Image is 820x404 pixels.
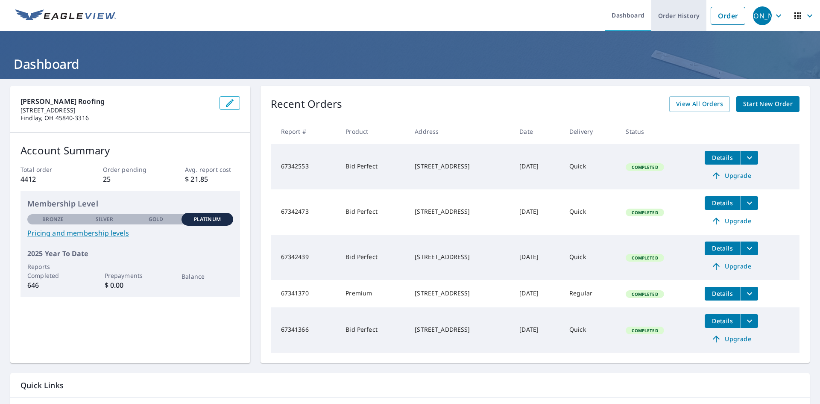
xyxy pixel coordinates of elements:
td: Regular [562,280,619,307]
a: Upgrade [705,214,758,228]
td: Bid Perfect [339,235,408,280]
p: 25 [103,174,158,184]
th: Delivery [562,119,619,144]
button: detailsBtn-67341370 [705,287,741,301]
td: 67342473 [271,189,339,235]
a: Pricing and membership levels [27,228,233,238]
span: Upgrade [710,171,753,181]
td: Quick [562,235,619,280]
td: [DATE] [512,144,562,189]
button: detailsBtn-67342473 [705,196,741,210]
p: 2025 Year To Date [27,248,233,259]
td: 67341366 [271,307,339,353]
td: Bid Perfect [339,307,408,353]
button: filesDropdownBtn-67342439 [741,242,758,255]
p: Prepayments [105,271,156,280]
td: Quick [562,144,619,189]
p: 4412 [20,174,75,184]
p: Total order [20,165,75,174]
td: Bid Perfect [339,144,408,189]
img: EV Logo [15,9,116,22]
td: 67342439 [271,235,339,280]
span: Completed [627,255,663,261]
p: Reports Completed [27,262,79,280]
p: Bronze [42,215,64,223]
p: Membership Level [27,198,233,209]
p: [PERSON_NAME] Roofing [20,96,213,106]
th: Status [619,119,697,144]
p: Avg. report cost [185,165,240,174]
span: Upgrade [710,216,753,226]
span: Completed [627,164,663,170]
td: [DATE] [512,189,562,235]
span: Details [710,289,735,298]
td: Premium [339,280,408,307]
a: Upgrade [705,332,758,346]
div: [STREET_ADDRESS] [415,207,506,216]
p: Quick Links [20,380,799,391]
span: Completed [627,327,663,333]
span: Details [710,244,735,252]
td: [DATE] [512,235,562,280]
a: Upgrade [705,169,758,183]
p: [STREET_ADDRESS] [20,106,213,114]
td: 67341370 [271,280,339,307]
p: Recent Orders [271,96,343,112]
button: filesDropdownBtn-67342473 [741,196,758,210]
span: Details [710,317,735,325]
td: 67342553 [271,144,339,189]
span: Completed [627,291,663,297]
td: Quick [562,189,619,235]
p: $ 0.00 [105,280,156,290]
td: [DATE] [512,280,562,307]
p: Balance [182,272,233,281]
a: Order [711,7,745,25]
span: Upgrade [710,261,753,271]
span: Completed [627,209,663,215]
div: [STREET_ADDRESS] [415,289,506,298]
button: filesDropdownBtn-67341370 [741,287,758,301]
button: filesDropdownBtn-67342553 [741,151,758,165]
span: View All Orders [676,99,723,109]
p: Gold [149,215,163,223]
span: Details [710,199,735,207]
td: [DATE] [512,307,562,353]
p: Account Summary [20,143,240,158]
p: Silver [96,215,114,223]
button: filesDropdownBtn-67341366 [741,314,758,328]
span: Details [710,153,735,162]
a: Upgrade [705,260,758,273]
div: [STREET_ADDRESS] [415,253,506,261]
h1: Dashboard [10,55,810,73]
p: Findlay, OH 45840-3316 [20,114,213,122]
button: detailsBtn-67342439 [705,242,741,255]
button: detailsBtn-67341366 [705,314,741,328]
td: Bid Perfect [339,189,408,235]
th: Report # [271,119,339,144]
a: View All Orders [669,96,730,112]
th: Date [512,119,562,144]
p: Platinum [194,215,221,223]
p: Order pending [103,165,158,174]
div: [STREET_ADDRESS] [415,162,506,171]
a: Start New Order [736,96,799,112]
th: Address [408,119,512,144]
button: detailsBtn-67342553 [705,151,741,165]
div: [STREET_ADDRESS] [415,325,506,334]
span: Upgrade [710,334,753,344]
p: 646 [27,280,79,290]
td: Quick [562,307,619,353]
span: Start New Order [743,99,793,109]
th: Product [339,119,408,144]
div: [PERSON_NAME] [753,6,772,25]
p: $ 21.85 [185,174,240,184]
